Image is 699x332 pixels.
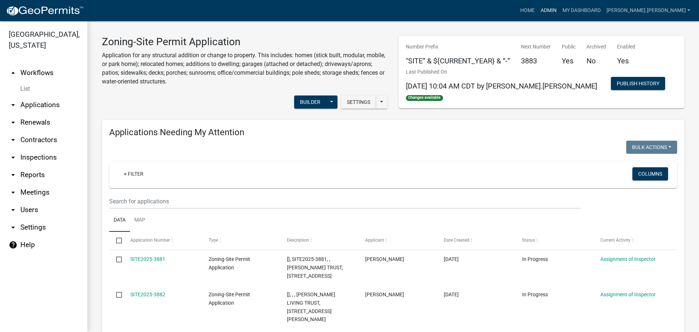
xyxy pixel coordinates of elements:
[611,77,665,90] button: Publish History
[522,292,548,297] span: In Progress
[130,256,165,262] a: SITE2025-3881
[202,232,280,249] datatable-header-cell: Type
[287,292,335,322] span: [], , , HARRY J NELSON LIVING TRUST, 10504 MEADOWS LN
[587,56,606,65] h5: No
[341,95,376,109] button: Settings
[406,68,597,76] p: Last Published On
[109,127,677,138] h4: Applications Needing My Attention
[562,56,576,65] h5: Yes
[365,292,404,297] span: Brad Winter
[444,238,469,243] span: Date Created
[280,232,358,249] datatable-header-cell: Description
[109,232,123,249] datatable-header-cell: Select
[209,238,218,243] span: Type
[9,188,17,197] i: arrow_drop_down
[102,51,388,86] p: Application for any structural addition or change to property. This includes: homes (stick built,...
[522,238,535,243] span: Status
[365,256,404,262] span: Vern Hanson
[517,4,538,17] a: Home
[560,4,604,17] a: My Dashboard
[118,167,149,180] a: + Filter
[130,238,170,243] span: Application Number
[9,153,17,162] i: arrow_drop_down
[600,292,656,297] a: Assignment of Inspector
[365,238,384,243] span: Applicant
[521,43,551,51] p: Next Number
[9,118,17,127] i: arrow_drop_down
[562,43,576,51] p: Public
[522,256,548,262] span: In Progress
[287,256,343,279] span: [], SITE2025-3881, , DELORES I HANSON TRUST, 25916 BROLIN BEACH RD
[109,209,130,232] a: Data
[617,56,635,65] h5: Yes
[406,56,510,65] h5: "SITE” & ${CURRENT_YEAR} & “-”
[515,232,593,249] datatable-header-cell: Status
[600,238,631,243] span: Current Activity
[593,232,672,249] datatable-header-cell: Current Activity
[611,81,665,87] wm-modal-confirm: Workflow Publish History
[9,69,17,77] i: arrow_drop_up
[9,241,17,249] i: help
[632,167,668,180] button: Columns
[130,209,150,232] a: Map
[600,256,656,262] a: Assignment of Inspector
[626,141,677,154] button: Bulk Actions
[209,292,250,306] span: Zoning-Site Permit Application
[444,256,459,262] span: 09/19/2025
[406,82,597,90] span: [DATE] 10:04 AM CDT by [PERSON_NAME].[PERSON_NAME]
[406,43,510,51] p: Number Prefix
[617,43,635,51] p: Enabled
[102,36,388,48] h3: Zoning-Site Permit Application
[9,171,17,179] i: arrow_drop_down
[130,292,165,297] a: SITE2025-3882
[444,292,459,297] span: 09/19/2025
[587,43,606,51] p: Archived
[123,232,201,249] datatable-header-cell: Application Number
[287,238,309,243] span: Description
[9,206,17,214] i: arrow_drop_down
[9,223,17,232] i: arrow_drop_down
[521,56,551,65] h5: 3883
[209,256,250,270] span: Zoning-Site Permit Application
[538,4,560,17] a: Admin
[406,95,443,101] span: Changes available
[604,4,693,17] a: [PERSON_NAME].[PERSON_NAME]
[9,136,17,144] i: arrow_drop_down
[9,101,17,109] i: arrow_drop_down
[109,194,581,209] input: Search for applications
[437,232,515,249] datatable-header-cell: Date Created
[294,95,326,109] button: Builder
[358,232,437,249] datatable-header-cell: Applicant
